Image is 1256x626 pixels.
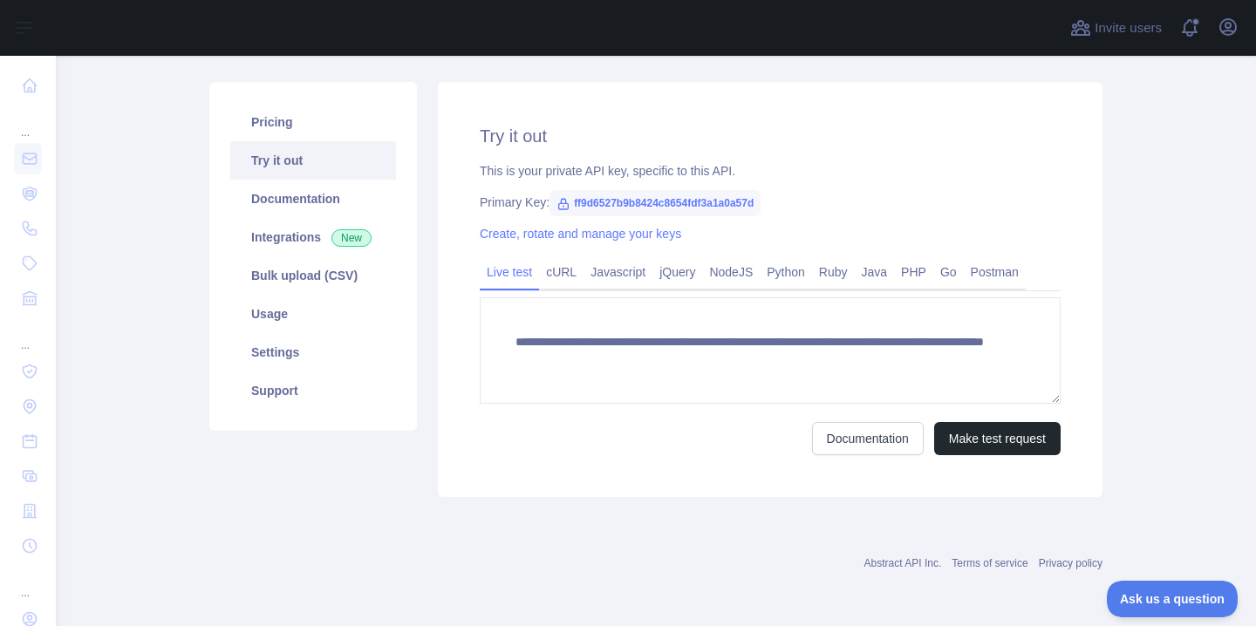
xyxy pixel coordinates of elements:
[1067,14,1165,42] button: Invite users
[230,295,396,333] a: Usage
[933,258,964,286] a: Go
[14,317,42,352] div: ...
[584,258,652,286] a: Javascript
[230,180,396,218] a: Documentation
[230,371,396,410] a: Support
[812,422,924,455] a: Documentation
[549,190,761,216] span: ff9d6527b9b8424c8654fdf3a1a0a57d
[652,258,702,286] a: jQuery
[894,258,933,286] a: PHP
[1095,18,1162,38] span: Invite users
[480,194,1061,211] div: Primary Key:
[480,124,1061,148] h2: Try it out
[812,258,855,286] a: Ruby
[14,105,42,139] div: ...
[864,557,942,569] a: Abstract API Inc.
[14,565,42,600] div: ...
[480,227,681,241] a: Create, rotate and manage your keys
[230,333,396,371] a: Settings
[702,258,760,286] a: NodeJS
[230,103,396,141] a: Pricing
[230,141,396,180] a: Try it out
[1039,557,1102,569] a: Privacy policy
[331,229,372,247] span: New
[539,258,584,286] a: cURL
[855,258,895,286] a: Java
[230,218,396,256] a: Integrations New
[964,258,1026,286] a: Postman
[1107,581,1239,617] iframe: Toggle Customer Support
[230,256,396,295] a: Bulk upload (CSV)
[952,557,1027,569] a: Terms of service
[480,162,1061,180] div: This is your private API key, specific to this API.
[934,422,1061,455] button: Make test request
[480,258,539,286] a: Live test
[760,258,812,286] a: Python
